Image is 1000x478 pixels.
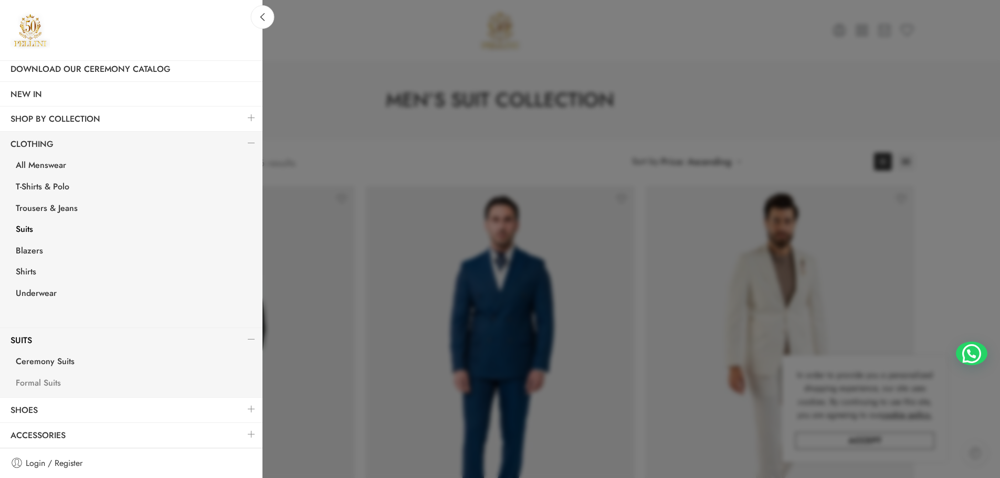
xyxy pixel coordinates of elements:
[10,10,50,50] a: Pellini -
[5,284,262,305] a: Underwear
[5,220,262,241] a: Suits
[26,456,82,470] span: Login / Register
[5,352,262,374] a: Ceremony Suits
[10,456,252,470] a: Login / Register
[10,10,50,50] img: Pellini
[5,262,262,284] a: Shirts
[5,199,262,220] a: Trousers & Jeans
[5,241,262,263] a: Blazers
[5,374,262,395] a: Formal Suits
[5,177,262,199] a: T-Shirts & Polo
[5,156,262,177] a: All Menswear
